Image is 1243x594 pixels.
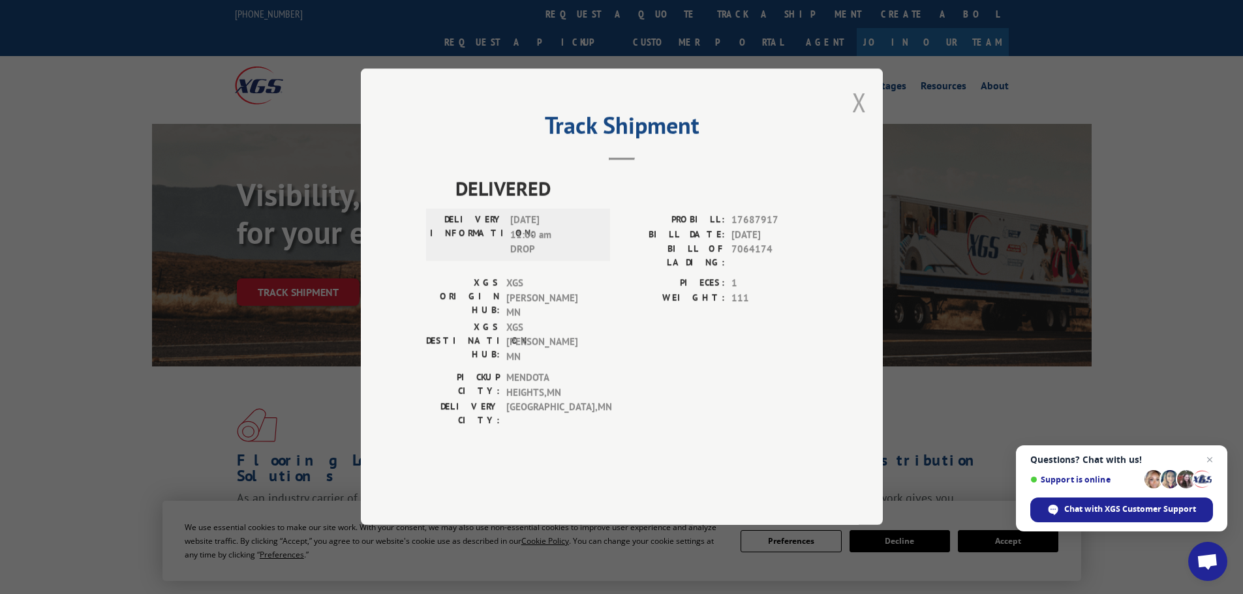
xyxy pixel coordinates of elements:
[506,320,594,364] span: XGS [PERSON_NAME] MN
[426,371,500,400] label: PICKUP CITY:
[510,213,598,258] span: [DATE] 11:00 am DROP
[622,243,725,270] label: BILL OF LADING:
[1030,475,1140,484] span: Support is online
[1064,503,1196,515] span: Chat with XGS Customer Support
[426,276,500,321] label: XGS ORIGIN HUB:
[731,291,818,306] span: 111
[426,320,500,364] label: XGS DESTINATION HUB:
[622,228,725,243] label: BILL DATE:
[731,243,818,270] span: 7064174
[731,228,818,243] span: [DATE]
[426,400,500,428] label: DELIVERY CITY:
[852,85,867,119] button: Close modal
[430,213,504,258] label: DELIVERY INFORMATION:
[622,213,725,228] label: PROBILL:
[1188,542,1227,581] div: Open chat
[731,213,818,228] span: 17687917
[1202,452,1218,468] span: Close chat
[622,291,725,306] label: WEIGHT:
[622,276,725,291] label: PIECES:
[1030,454,1213,465] span: Questions? Chat with us!
[426,116,818,141] h2: Track Shipment
[455,174,818,203] span: DELIVERED
[506,400,594,428] span: [GEOGRAPHIC_DATA] , MN
[506,276,594,321] span: XGS [PERSON_NAME] MN
[1030,497,1213,522] div: Chat with XGS Customer Support
[506,371,594,400] span: MENDOTA HEIGHTS , MN
[731,276,818,291] span: 1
